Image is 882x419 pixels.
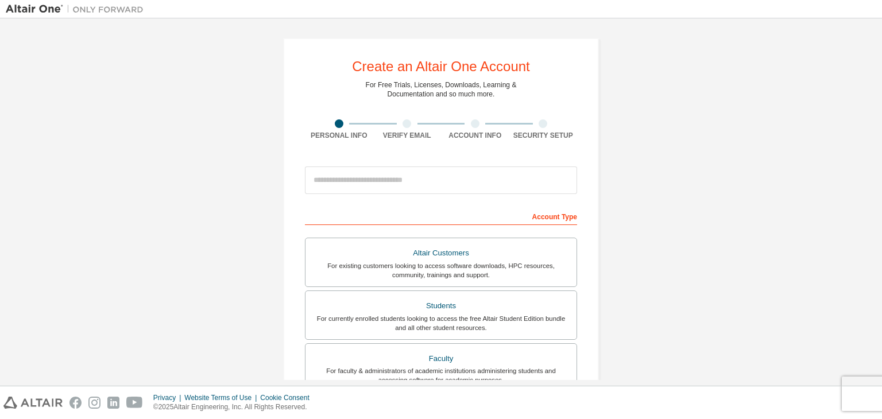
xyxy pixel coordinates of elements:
[373,131,442,140] div: Verify Email
[305,131,373,140] div: Personal Info
[312,298,570,314] div: Students
[312,351,570,367] div: Faculty
[312,314,570,332] div: For currently enrolled students looking to access the free Altair Student Edition bundle and all ...
[366,80,517,99] div: For Free Trials, Licenses, Downloads, Learning & Documentation and so much more.
[126,397,143,409] img: youtube.svg
[6,3,149,15] img: Altair One
[184,393,260,402] div: Website Terms of Use
[3,397,63,409] img: altair_logo.svg
[352,60,530,73] div: Create an Altair One Account
[312,245,570,261] div: Altair Customers
[312,261,570,280] div: For existing customers looking to access software downloads, HPC resources, community, trainings ...
[88,397,100,409] img: instagram.svg
[153,393,184,402] div: Privacy
[69,397,82,409] img: facebook.svg
[260,393,316,402] div: Cookie Consent
[107,397,119,409] img: linkedin.svg
[305,207,577,225] div: Account Type
[153,402,316,412] p: © 2025 Altair Engineering, Inc. All Rights Reserved.
[509,131,578,140] div: Security Setup
[441,131,509,140] div: Account Info
[312,366,570,385] div: For faculty & administrators of academic institutions administering students and accessing softwa...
